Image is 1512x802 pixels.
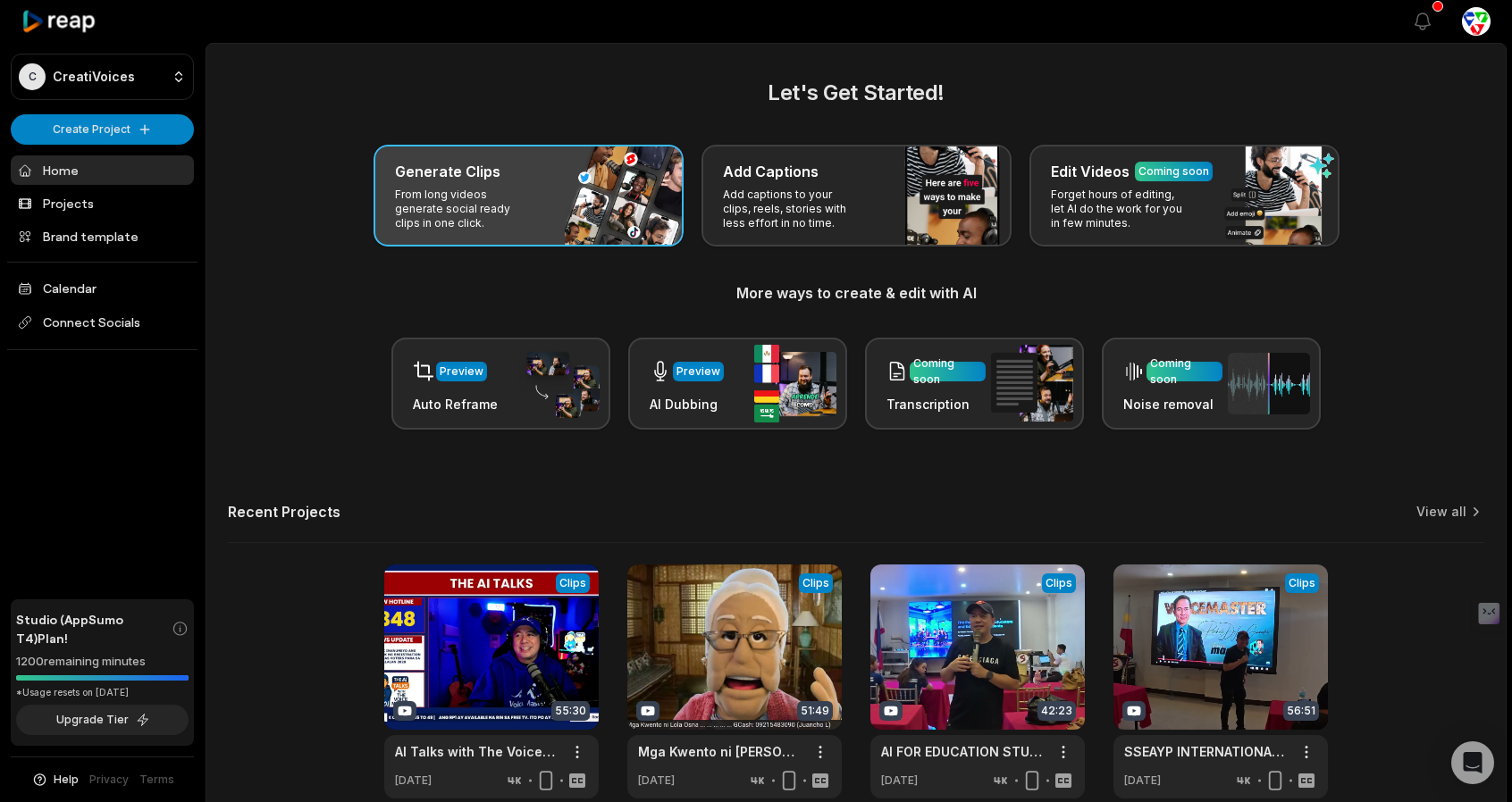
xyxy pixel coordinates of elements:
[1416,503,1466,521] a: View all
[395,161,500,182] h3: Generate Clips
[53,69,135,85] p: CreatiVoices
[11,221,194,251] a: Brand template
[886,395,986,414] h3: Transcription
[395,742,559,761] a: AI Talks with The VoiceMaster Episode 4.2
[413,395,498,414] h3: Auto Reframe
[1150,355,1219,388] div: Coming soon
[54,772,79,788] span: Help
[228,282,1484,304] h3: More ways to create & edit with AI
[754,345,836,422] img: ai_dubbing.png
[723,188,861,230] p: Add captions to your clips, reels, stories with less effort in no time.
[19,63,46,90] div: C
[1123,395,1222,414] h3: Noise removal
[723,161,819,182] h3: Add Captions
[89,772,129,788] a: Privacy
[395,188,533,230] p: From long videos generate social ready clips in one click.
[913,355,982,388] div: Coming soon
[881,742,1046,761] a: AI FOR EDUCATION STUDENTS
[16,653,189,671] div: 1200 remaining minutes
[16,686,189,699] div: *Usage resets on [DATE]
[991,345,1073,422] img: transcription.png
[228,77,1484,109] h2: Let's Get Started!
[1124,742,1289,761] a: SSEAYP INTERNATIONAL PHILIPPINES TALKS ON AI
[650,395,724,414] h3: AI Dubbing
[16,610,172,647] span: Studio (AppSumo T4) Plan!
[11,114,194,145] button: Create Project
[1051,188,1189,230] p: Forget hours of editing, let AI do the work for you in few minutes.
[228,503,340,521] h2: Recent Projects
[16,705,189,735] button: Upgrade Tier
[139,772,174,788] a: Terms
[1138,163,1209,180] div: Coming soon
[11,155,194,185] a: Home
[1051,161,1130,182] h3: Edit Videos
[31,772,79,788] button: Help
[11,306,194,338] span: Connect Socials
[676,363,720,380] div: Preview
[11,273,194,303] a: Calendar
[1228,353,1310,414] img: noise_removal.png
[517,349,600,419] img: auto_reframe.png
[638,742,802,761] a: Mga Kwento ni [PERSON_NAME]... LIVE... with [PERSON_NAME], the VoiceMaster
[1451,741,1494,784] div: Open Intercom Messenger
[440,363,483,380] div: Preview
[11,188,194,218] a: Projects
